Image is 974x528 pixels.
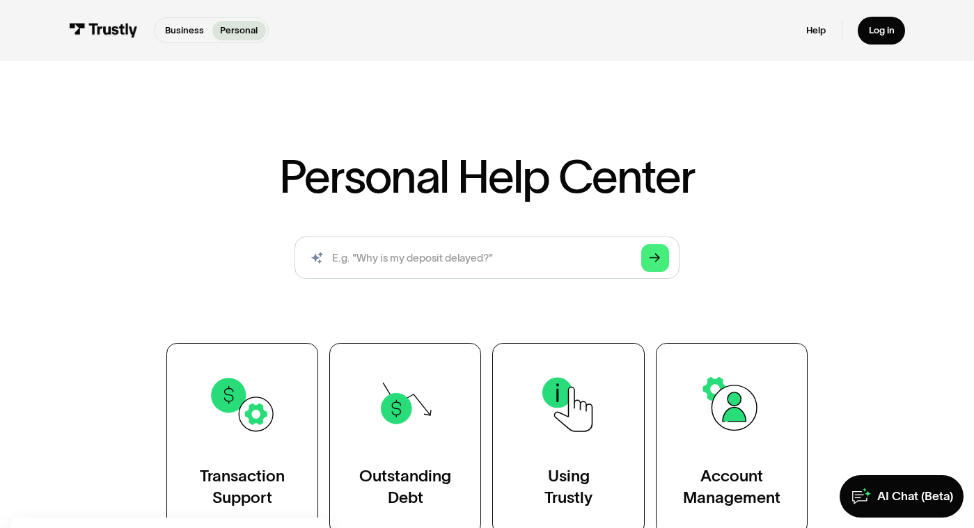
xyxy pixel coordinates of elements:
[869,24,895,36] div: Log in
[294,237,680,279] input: search
[683,465,780,508] div: Account Management
[157,21,212,40] a: Business
[212,21,266,40] a: Personal
[359,465,451,508] div: Outstanding Debt
[220,24,258,38] p: Personal
[200,465,285,508] div: Transaction Support
[840,475,964,518] a: AI Chat (Beta)
[806,24,826,36] a: Help
[858,17,904,45] a: Log in
[294,237,680,279] form: Search
[69,23,138,38] img: Trustly Logo
[279,153,695,200] h1: Personal Help Center
[165,24,204,38] p: Business
[544,465,592,508] div: Using Trustly
[877,488,953,504] div: AI Chat (Beta)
